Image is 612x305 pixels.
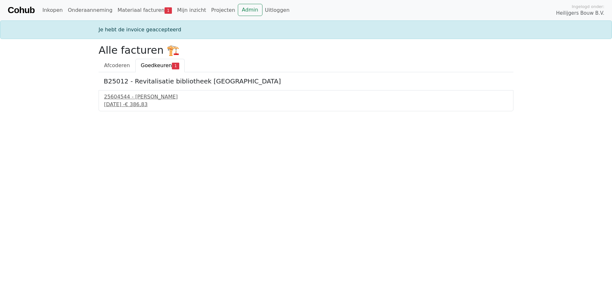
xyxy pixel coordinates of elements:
a: Goedkeuren1 [135,59,185,72]
a: 25604544 - [PERSON_NAME][DATE] -€ 386,83 [104,93,508,108]
a: Materiaal facturen1 [115,4,174,17]
span: Afcoderen [104,62,130,68]
span: 1 [172,63,179,69]
span: Ingelogd onder: [572,4,604,10]
span: Heilijgers Bouw B.V. [556,10,604,17]
a: Cohub [8,3,35,18]
a: Onderaanneming [65,4,115,17]
a: Uitloggen [262,4,292,17]
a: Projecten [209,4,238,17]
span: Goedkeuren [141,62,172,68]
a: Mijn inzicht [174,4,209,17]
a: Afcoderen [99,59,135,72]
div: Je hebt de invoice geaccepteerd [95,26,517,34]
div: [DATE] - [104,101,508,108]
h2: Alle facturen 🏗️ [99,44,513,56]
span: 1 [165,7,172,14]
a: Inkopen [40,4,65,17]
span: € 386,83 [125,101,148,107]
a: Admin [238,4,262,16]
h5: B25012 - Revitalisatie bibliotheek [GEOGRAPHIC_DATA] [104,77,508,85]
div: 25604544 - [PERSON_NAME] [104,93,508,101]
